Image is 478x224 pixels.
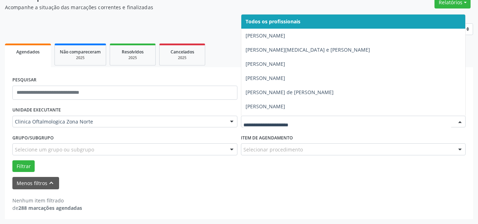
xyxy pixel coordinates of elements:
[12,132,54,143] label: Grupo/Subgrupo
[122,49,144,55] span: Resolvidos
[60,49,101,55] span: Não compareceram
[165,55,200,61] div: 2025
[15,146,94,153] span: Selecione um grupo ou subgrupo
[246,103,285,110] span: [PERSON_NAME]
[246,18,300,25] span: Todos os profissionais
[246,46,370,53] span: [PERSON_NAME][MEDICAL_DATA] e [PERSON_NAME]
[115,55,150,61] div: 2025
[12,75,36,86] label: PESQUISAR
[12,177,59,189] button: Menos filtroskeyboard_arrow_up
[12,204,82,212] div: de
[15,118,223,125] span: Clinica Oftalmologica Zona Norte
[246,75,285,81] span: [PERSON_NAME]
[12,197,82,204] div: Nenhum item filtrado
[16,49,40,55] span: Agendados
[243,146,303,153] span: Selecionar procedimento
[60,55,101,61] div: 2025
[12,160,35,172] button: Filtrar
[47,179,55,187] i: keyboard_arrow_up
[241,132,293,143] label: Item de agendamento
[18,205,82,211] strong: 288 marcações agendadas
[171,49,194,55] span: Cancelados
[246,61,285,67] span: [PERSON_NAME]
[246,32,285,39] span: [PERSON_NAME]
[12,105,61,116] label: UNIDADE EXECUTANTE
[246,89,334,96] span: [PERSON_NAME] de [PERSON_NAME]
[5,4,333,11] p: Acompanhe a situação das marcações correntes e finalizadas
